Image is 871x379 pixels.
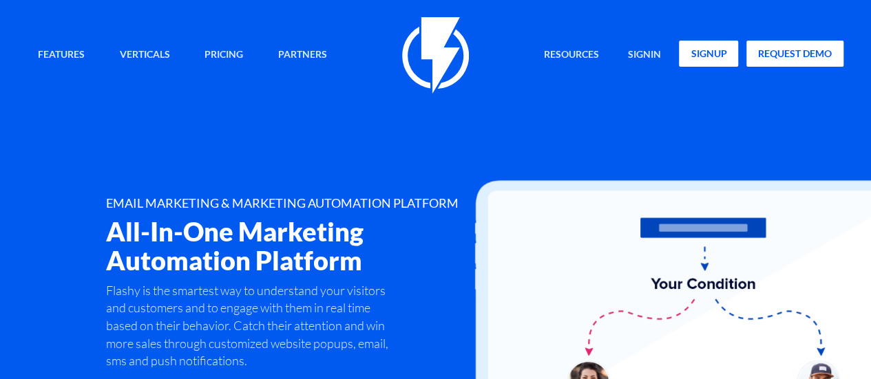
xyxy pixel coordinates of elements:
[28,41,95,70] a: Features
[746,41,843,67] a: request demo
[106,217,494,274] h2: All-In-One Marketing Automation Platform
[534,41,609,70] a: Resources
[106,282,391,371] p: Flashy is the smartest way to understand your visitors and customers and to engage with them in r...
[679,41,738,67] a: signup
[618,41,671,70] a: signin
[268,41,337,70] a: Partners
[194,41,253,70] a: Pricing
[106,197,494,210] h1: EMAIL MARKETING & MARKETING AUTOMATION PLATFORM
[109,41,180,70] a: Verticals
